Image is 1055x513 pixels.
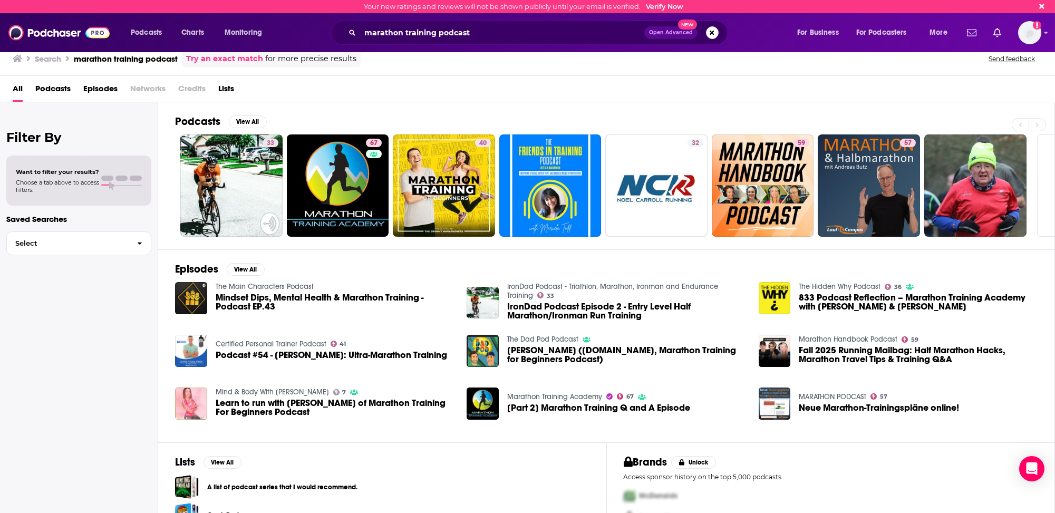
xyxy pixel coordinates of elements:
[688,139,703,147] a: 32
[880,394,887,399] span: 57
[649,30,693,35] span: Open Advanced
[646,3,683,11] a: Verify Now
[537,292,554,298] a: 33
[265,53,356,65] span: for more precise results
[216,399,454,417] span: Learn to run with [PERSON_NAME] of Marathon Training For Beginners Podcast
[900,139,916,147] a: 57
[467,287,499,319] img: IronDad Podcast Episode 2 - Entry Level Half Marathon/Ironman Run Training
[507,392,602,401] a: Marathon Training Academy
[175,115,267,128] a: PodcastsView All
[131,25,162,40] span: Podcasts
[217,24,276,41] button: open menu
[331,341,346,347] a: 41
[1018,21,1041,44] button: Show profile menu
[16,168,99,176] span: Want to filter your results?
[856,25,907,40] span: For Podcasters
[130,80,166,102] span: Networks
[507,335,578,344] a: The Dad Pod Podcast
[985,54,1038,63] button: Send feedback
[186,53,263,65] a: Try an exact match
[123,24,176,41] button: open menu
[989,24,1005,42] a: Show notifications dropdown
[175,282,207,314] img: Mindset Dips, Mental Health & Marathon Training - Podcast EP.43
[204,456,241,469] button: View All
[216,388,329,396] a: Mind & Body With Emily Bright
[175,388,207,420] img: Learn to run with Harrison Crum of Marathon Training For Beginners Podcast
[207,481,357,493] a: A list of podcast series that I would recommend.
[799,282,880,291] a: The Hidden Why Podcast
[759,282,791,314] a: 833 Podcast Reflection – Marathon Training Academy with Angie & Trevor
[364,3,683,11] div: Your new ratings and reviews will not be shown publicly until your email is verified.
[922,24,961,41] button: open menu
[759,388,791,420] img: Neue Marathon-Trainingspläne online!
[1018,21,1041,44] img: User Profile
[175,263,265,276] a: EpisodesView All
[963,24,981,42] a: Show notifications dropdown
[799,335,897,344] a: Marathon Handbook Podcast
[692,138,699,149] span: 32
[799,346,1038,364] a: Fall 2025 Running Mailbag: Half Marathon Hacks, Marathon Travel Tips & Training Q&A
[225,25,262,40] span: Monitoring
[366,139,382,147] a: 67
[1033,21,1041,30] svg: Email not verified
[712,134,814,237] a: 59
[175,335,207,367] img: Podcast #54 - Stan Cottrell: Ultra-Marathon Training
[894,285,902,289] span: 36
[340,342,346,346] span: 41
[360,24,644,41] input: Search podcasts, credits, & more...
[180,134,283,237] a: 33
[507,403,690,412] a: [Part 2] Marathon Training Q and A Episode
[644,26,698,39] button: Open AdvancedNew
[216,351,447,360] a: Podcast #54 - Stan Cottrell: Ultra-Marathon Training
[13,80,23,102] span: All
[181,25,204,40] span: Charts
[475,139,491,147] a: 40
[799,403,959,412] a: Neue Marathon-Trainingspläne online!
[507,302,746,320] span: IronDad Podcast Episode 2 - Entry Level Half Marathon/Ironman Run Training
[263,139,278,147] a: 33
[218,80,234,102] a: Lists
[35,80,71,102] a: Podcasts
[507,346,746,364] a: Harrison Crum (crummymarathoners.com, Marathon Training for Beginners Podcast)
[467,335,499,367] img: Harrison Crum (crummymarathoners.com, Marathon Training for Beginners Podcast)
[175,24,210,41] a: Charts
[798,138,805,149] span: 59
[178,80,206,102] span: Credits
[175,456,241,469] a: ListsView All
[287,134,389,237] a: 67
[393,134,495,237] a: 40
[467,388,499,420] img: [Part 2] Marathon Training Q and A Episode
[370,138,378,149] span: 67
[624,456,667,469] h2: Brands
[267,138,274,149] span: 33
[507,346,746,364] span: [PERSON_NAME] ([DOMAIN_NAME], Marathon Training for Beginners Podcast)
[793,139,809,147] a: 59
[620,485,640,507] img: First Pro Logo
[216,293,454,311] a: Mindset Dips, Mental Health & Marathon Training - Podcast EP.43
[175,263,218,276] h2: Episodes
[818,134,920,237] a: 57
[759,335,791,367] a: Fall 2025 Running Mailbag: Half Marathon Hacks, Marathon Travel Tips & Training Q&A
[902,336,918,343] a: 59
[671,456,716,469] button: Unlock
[74,54,178,64] h3: marathon training podcast
[216,399,454,417] a: Learn to run with Harrison Crum of Marathon Training For Beginners Podcast
[216,351,447,360] span: Podcast #54 - [PERSON_NAME]: Ultra-Marathon Training
[83,80,118,102] a: Episodes
[870,393,887,400] a: 57
[175,475,199,499] a: A list of podcast series that I would recommend.
[1019,456,1044,481] div: Open Intercom Messenger
[617,393,634,400] a: 67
